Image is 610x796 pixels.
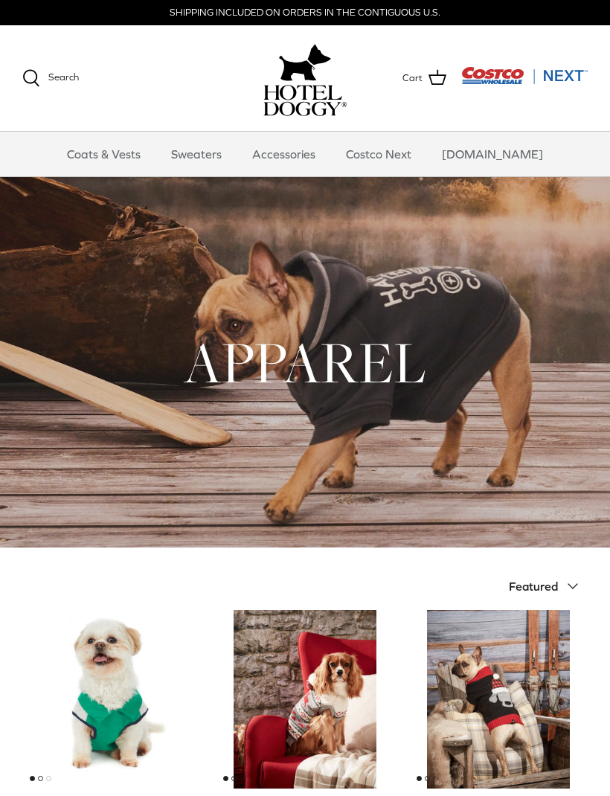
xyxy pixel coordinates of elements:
a: Coats & Vests [54,132,154,176]
a: Sweaters [158,132,235,176]
a: Search [22,69,79,87]
span: Featured [509,580,558,593]
img: hoteldoggy.com [279,40,331,85]
a: Visit Costco Next [461,76,588,87]
a: Hotel Doggy Fair Isle Sweater with Pompom [216,610,394,789]
a: Cart [402,68,446,88]
a: Costco Next [333,132,425,176]
button: Featured [509,570,588,603]
img: Costco Next [461,66,588,85]
span: Search [48,71,79,83]
h1: APPAREL [22,326,588,399]
a: [DOMAIN_NAME] [428,132,556,176]
a: Varsity Tennis Sleeveless Polo [22,610,201,789]
a: hoteldoggy.com hoteldoggycom [263,40,347,116]
span: Cart [402,71,423,86]
a: Hotel Doggy Cable Knit Turtleneck Sweater [409,610,588,789]
a: Accessories [239,132,329,176]
img: hoteldoggycom [263,85,347,116]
